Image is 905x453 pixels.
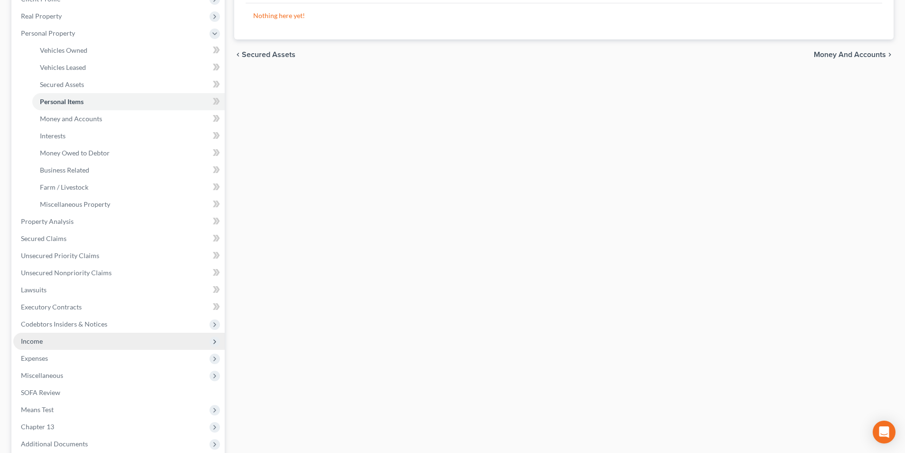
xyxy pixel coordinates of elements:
span: Income [21,337,43,345]
span: Secured Assets [242,51,295,58]
span: Farm / Livestock [40,183,88,191]
span: Money and Accounts [814,51,886,58]
span: Miscellaneous Property [40,200,110,208]
i: chevron_right [886,51,894,58]
span: Codebtors Insiders & Notices [21,320,107,328]
a: Interests [32,127,225,145]
a: Business Related [32,162,225,179]
span: Real Property [21,12,62,20]
span: Vehicles Owned [40,46,87,54]
i: chevron_left [234,51,242,58]
a: Secured Assets [32,76,225,93]
span: Money and Accounts [40,115,102,123]
span: Executory Contracts [21,303,82,311]
a: Personal Items [32,93,225,110]
span: Secured Claims [21,234,67,242]
span: Miscellaneous [21,371,63,379]
button: Money and Accounts chevron_right [814,51,894,58]
span: Means Test [21,405,54,414]
a: Money Owed to Debtor [32,145,225,162]
a: Secured Claims [13,230,225,247]
span: Lawsuits [21,286,47,294]
div: Open Intercom Messenger [873,421,895,443]
span: SOFA Review [21,388,60,396]
p: Nothing here yet! [253,11,875,20]
a: Money and Accounts [32,110,225,127]
span: Expenses [21,354,48,362]
a: Farm / Livestock [32,179,225,196]
span: Personal Property [21,29,75,37]
a: Miscellaneous Property [32,196,225,213]
span: Personal Items [40,97,84,106]
a: SOFA Review [13,384,225,401]
button: chevron_left Secured Assets [234,51,295,58]
span: Business Related [40,166,89,174]
span: Property Analysis [21,217,74,225]
a: Executory Contracts [13,299,225,316]
span: Secured Assets [40,80,84,88]
a: Unsecured Nonpriority Claims [13,264,225,281]
a: Vehicles Leased [32,59,225,76]
span: Additional Documents [21,440,88,448]
span: Money Owed to Debtor [40,149,110,157]
span: Unsecured Priority Claims [21,251,99,260]
a: Vehicles Owned [32,42,225,59]
a: Unsecured Priority Claims [13,247,225,264]
span: Interests [40,132,66,140]
span: Vehicles Leased [40,63,86,71]
a: Property Analysis [13,213,225,230]
a: Lawsuits [13,281,225,299]
span: Chapter 13 [21,423,54,431]
span: Unsecured Nonpriority Claims [21,269,112,277]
